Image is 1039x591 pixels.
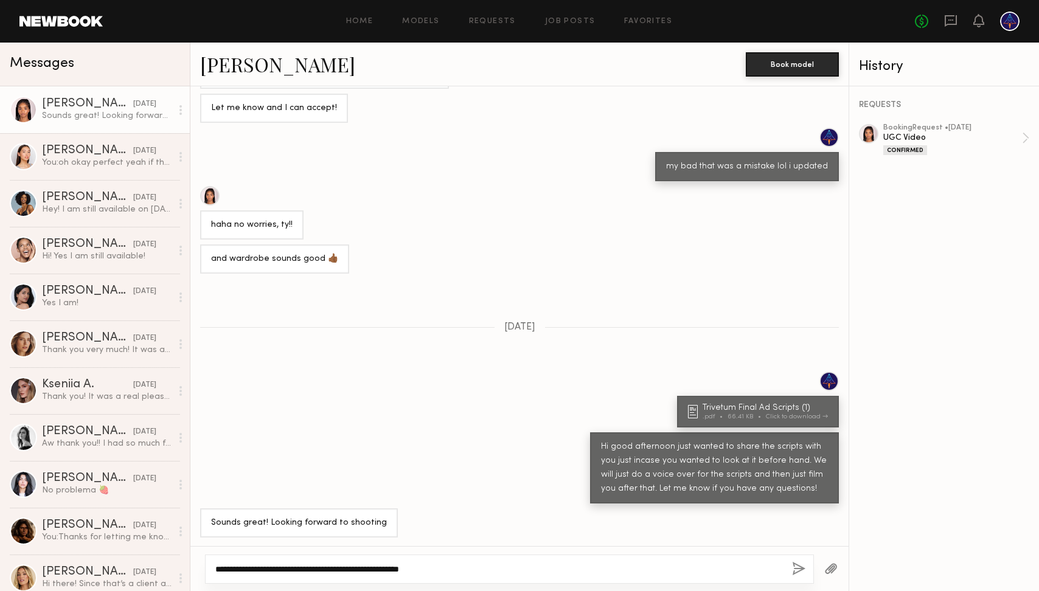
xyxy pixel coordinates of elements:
div: [PERSON_NAME] [42,145,133,157]
a: Requests [469,18,516,26]
div: my bad that was a mistake lol i updated [666,160,828,174]
div: [DATE] [133,567,156,578]
div: Hi! Yes I am still available! [42,251,172,262]
div: [PERSON_NAME] [42,238,133,251]
div: Sounds great! Looking forward to shooting [42,110,172,122]
div: UGC Video [883,132,1022,143]
div: [DATE] [133,192,156,204]
div: Thank you very much! It was an absolute pleasure to work with you, you guys are amazing! Hope to ... [42,344,172,356]
div: Kseniia A. [42,379,133,391]
span: Messages [10,57,74,71]
div: History [859,60,1029,74]
div: haha no worries, ty!! [211,218,293,232]
div: [PERSON_NAME] [42,472,133,485]
div: [PERSON_NAME] [42,285,133,297]
div: Hi good afternoon just wanted to share the scripts with you just incase you wanted to look at it ... [601,440,828,496]
div: REQUESTS [859,101,1029,109]
div: [PERSON_NAME] [42,332,133,344]
div: [DATE] [133,473,156,485]
div: [DATE] [133,286,156,297]
div: Hey! I am still available on [DATE] Best, Alyssa [42,204,172,215]
a: Favorites [624,18,672,26]
div: You: oh okay perfect yeah if they are still good then you wont need to do them then appreciate you! [42,157,172,168]
div: You: Thanks for letting me know [PERSON_NAME] - that would be over budget for us but will keep it... [42,531,172,543]
div: [DATE] [133,98,156,110]
div: [DATE] [133,520,156,531]
div: Confirmed [883,145,927,155]
div: [DATE] [133,379,156,391]
div: [PERSON_NAME] [42,566,133,578]
div: Aw thank you!! I had so much fun! [42,438,172,449]
div: [PERSON_NAME] [42,426,133,438]
div: [PERSON_NAME] [42,192,133,204]
div: Let me know and I can accept! [211,102,337,116]
div: Hi there! Since that’s a client account link I can’t open it! I believe you can request an option... [42,578,172,590]
span: [DATE] [504,322,535,333]
div: [DATE] [133,239,156,251]
div: No problema 🍓 [42,485,172,496]
a: Trivetum Final Ad Scripts (1).pdf66.41 KBClick to download [688,404,832,420]
a: [PERSON_NAME] [200,51,355,77]
div: Sounds great! Looking forward to shooting [211,516,387,530]
div: Thank you! It was a real pleasure working with amazing team, so professional and welcoming. I tru... [42,391,172,403]
div: booking Request • [DATE] [883,124,1022,132]
div: [PERSON_NAME] [42,519,133,531]
div: Click to download [766,413,828,420]
div: [PERSON_NAME] [42,98,133,110]
button: Book model [746,52,839,77]
div: [DATE] [133,145,156,157]
a: Book model [746,58,839,69]
div: [DATE] [133,333,156,344]
div: Yes I am! [42,297,172,309]
div: .pdf [703,413,728,420]
div: and wardrobe sounds good 👍🏾 [211,252,338,266]
a: Models [402,18,439,26]
div: [DATE] [133,426,156,438]
div: 66.41 KB [728,413,766,420]
a: bookingRequest •[DATE]UGC VideoConfirmed [883,124,1029,155]
a: Home [346,18,374,26]
div: Trivetum Final Ad Scripts (1) [703,404,832,412]
a: Job Posts [545,18,596,26]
